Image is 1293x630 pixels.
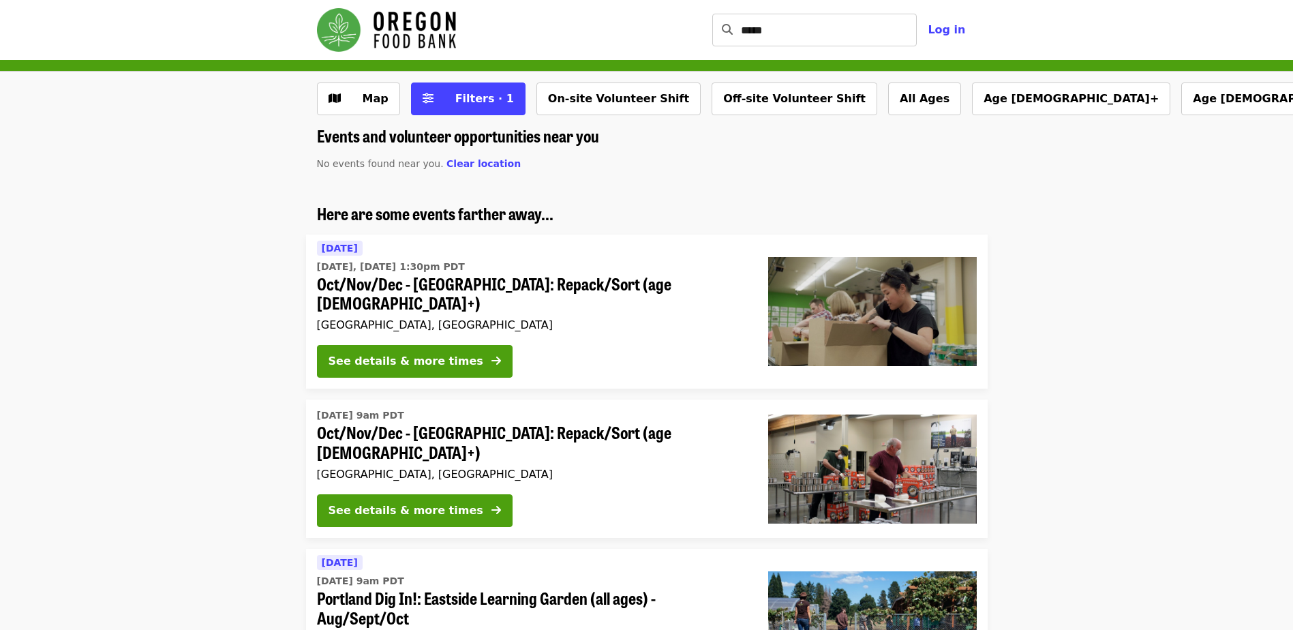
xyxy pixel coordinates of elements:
[329,353,483,370] div: See details & more times
[363,92,389,105] span: Map
[317,274,746,314] span: Oct/Nov/Dec - [GEOGRAPHIC_DATA]: Repack/Sort (age [DEMOGRAPHIC_DATA]+)
[491,355,501,367] i: arrow-right icon
[972,82,1170,115] button: Age [DEMOGRAPHIC_DATA]+
[317,158,444,169] span: No events found near you.
[317,423,746,462] span: Oct/Nov/Dec - [GEOGRAPHIC_DATA]: Repack/Sort (age [DEMOGRAPHIC_DATA]+)
[317,468,746,481] div: [GEOGRAPHIC_DATA], [GEOGRAPHIC_DATA]
[317,123,599,147] span: Events and volunteer opportunities near you
[317,8,456,52] img: Oregon Food Bank - Home
[317,408,404,423] time: [DATE] 9am PDT
[317,82,400,115] button: Show map view
[329,502,483,519] div: See details & more times
[322,243,358,254] span: [DATE]
[722,23,733,36] i: search icon
[446,158,521,169] span: Clear location
[306,400,988,538] a: See details for "Oct/Nov/Dec - Portland: Repack/Sort (age 16+)"
[768,257,977,366] img: Oct/Nov/Dec - Portland: Repack/Sort (age 8+) organized by Oregon Food Bank
[712,82,877,115] button: Off-site Volunteer Shift
[317,574,404,588] time: [DATE] 9am PDT
[317,588,746,628] span: Portland Dig In!: Eastside Learning Garden (all ages) - Aug/Sept/Oct
[317,201,553,225] span: Here are some events farther away...
[446,157,521,171] button: Clear location
[917,16,976,44] button: Log in
[322,557,358,568] span: [DATE]
[317,318,746,331] div: [GEOGRAPHIC_DATA], [GEOGRAPHIC_DATA]
[741,14,917,46] input: Search
[491,504,501,517] i: arrow-right icon
[317,494,513,527] button: See details & more times
[888,82,961,115] button: All Ages
[423,92,433,105] i: sliders-h icon
[329,92,341,105] i: map icon
[306,235,988,389] a: See details for "Oct/Nov/Dec - Portland: Repack/Sort (age 8+)"
[455,92,514,105] span: Filters · 1
[768,415,977,524] img: Oct/Nov/Dec - Portland: Repack/Sort (age 16+) organized by Oregon Food Bank
[536,82,701,115] button: On-site Volunteer Shift
[317,260,465,274] time: [DATE], [DATE] 1:30pm PDT
[317,345,513,378] button: See details & more times
[411,82,526,115] button: Filters (1 selected)
[928,23,965,36] span: Log in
